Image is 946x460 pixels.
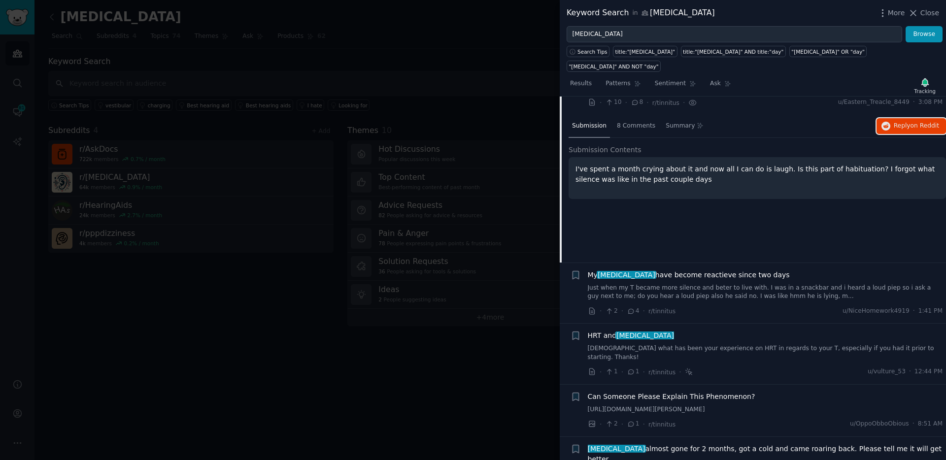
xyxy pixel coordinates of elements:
span: 10 [605,98,621,107]
div: Tracking [914,88,936,95]
span: · [679,367,681,377]
a: Results [567,76,595,96]
span: 1 [605,367,617,376]
div: title:"[MEDICAL_DATA]" [615,48,675,55]
span: · [646,98,648,108]
span: 8 [631,98,643,107]
a: title:"[MEDICAL_DATA]" AND title:"day" [681,46,786,57]
button: More [878,8,905,18]
span: 2 [605,307,617,316]
a: Just when my T became more silence and beter to live with. I was in a snackbar and i heard a loud... [588,284,943,301]
span: · [600,367,602,377]
button: Tracking [911,75,939,96]
span: Patterns [606,79,630,88]
button: Close [908,8,939,18]
button: Replyon Reddit [877,118,946,134]
a: Sentiment [651,76,700,96]
span: Search Tips [577,48,608,55]
span: · [909,367,911,376]
span: 4 [627,307,639,316]
a: "[MEDICAL_DATA]" OR "day" [789,46,867,57]
span: 3:08 PM [918,98,943,107]
span: · [643,367,645,377]
span: · [913,98,915,107]
span: · [600,306,602,316]
span: on Reddit [911,122,939,129]
div: Keyword Search [MEDICAL_DATA] [567,7,715,19]
span: [MEDICAL_DATA] [597,271,656,279]
div: "[MEDICAL_DATA]" OR "day" [791,48,865,55]
span: Submission Contents [569,145,642,155]
a: [URL][DOMAIN_NAME][PERSON_NAME] [588,405,943,414]
a: "[MEDICAL_DATA]" AND NOT "day" [567,61,661,72]
a: [DEMOGRAPHIC_DATA] what has been your experience on HRT in regards to your T, especially if you h... [588,344,943,361]
span: My have become reactieve since two days [588,270,790,280]
span: More [888,8,905,18]
a: Ask [707,76,735,96]
span: in [632,9,638,18]
span: Sentiment [655,79,686,88]
span: · [621,419,623,429]
span: · [600,419,602,429]
span: Reply [894,122,939,131]
span: r/tinnitus [648,308,676,315]
span: Submission [572,122,607,131]
span: · [643,419,645,429]
span: · [600,98,602,108]
div: title:"[MEDICAL_DATA]" AND title:"day" [683,48,783,55]
span: r/tinnitus [652,99,679,106]
button: Search Tips [567,46,609,57]
span: 8:51 AM [918,420,943,428]
a: HRT and[MEDICAL_DATA] [588,330,675,341]
span: 2 [605,420,617,428]
a: My[MEDICAL_DATA]have become reactieve since two days [588,270,790,280]
p: I've spent a month crying about it and now all I can do is laugh. Is this part of habituation? I ... [575,164,939,185]
span: [MEDICAL_DATA] [587,445,646,453]
span: HRT and [588,330,675,341]
span: 1 [627,367,639,376]
span: [MEDICAL_DATA] [615,331,675,339]
span: · [621,306,623,316]
span: · [625,98,627,108]
span: r/tinnitus [648,421,676,428]
span: · [621,367,623,377]
span: Summary [666,122,695,131]
span: 1 [627,420,639,428]
span: · [683,98,685,108]
span: · [913,307,915,316]
span: u/vulture_53 [868,367,906,376]
div: "[MEDICAL_DATA]" AND NOT "day" [569,63,659,70]
span: · [912,420,914,428]
button: Browse [906,26,943,43]
span: 12:44 PM [914,367,943,376]
span: u/Eastern_Treacle_8449 [838,98,910,107]
a: title:"[MEDICAL_DATA]" [613,46,677,57]
input: Try a keyword related to your business [567,26,902,43]
span: Results [570,79,592,88]
span: Ask [710,79,721,88]
a: Can Someone Please Explain This Phenomenon? [588,392,755,402]
span: 8 Comments [617,122,655,131]
span: u/OppoObboObious [850,420,909,428]
span: u/NiceHomework4919 [843,307,910,316]
span: 1:41 PM [918,307,943,316]
span: · [643,306,645,316]
span: r/tinnitus [648,369,676,376]
a: Patterns [602,76,644,96]
span: Close [920,8,939,18]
